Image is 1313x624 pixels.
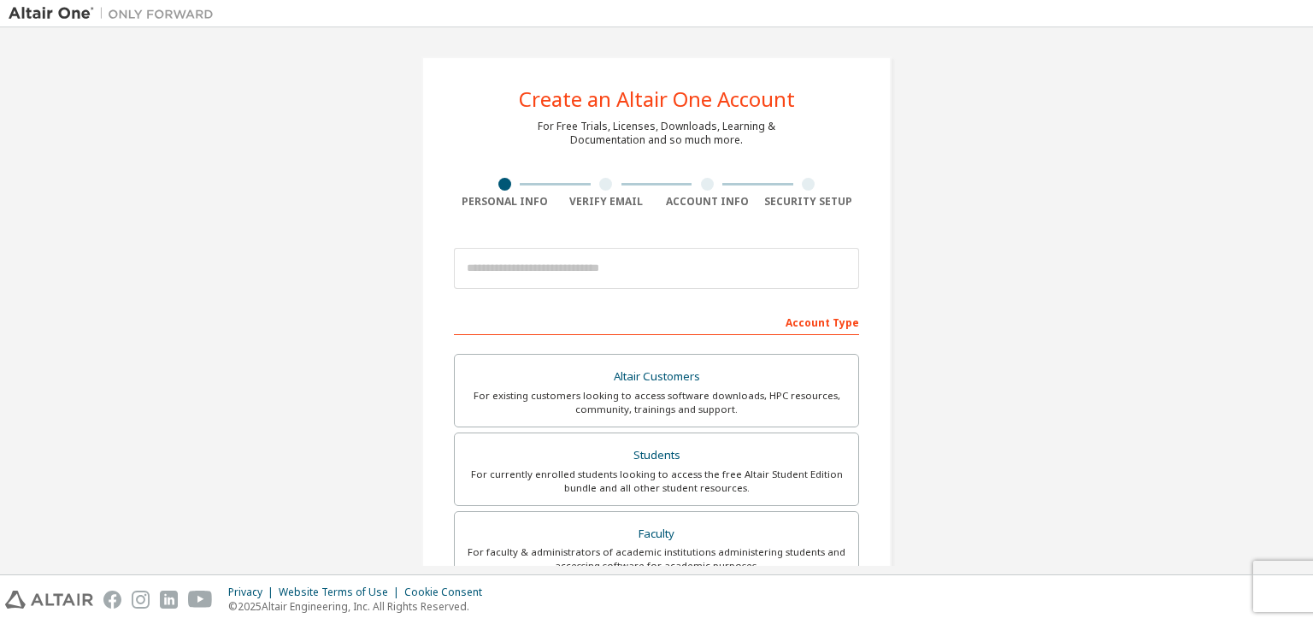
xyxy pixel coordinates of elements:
[454,308,859,335] div: Account Type
[465,389,848,416] div: For existing customers looking to access software downloads, HPC resources, community, trainings ...
[519,89,795,109] div: Create an Altair One Account
[465,522,848,546] div: Faculty
[9,5,222,22] img: Altair One
[656,195,758,209] div: Account Info
[465,365,848,389] div: Altair Customers
[556,195,657,209] div: Verify Email
[228,599,492,614] p: © 2025 Altair Engineering, Inc. All Rights Reserved.
[465,468,848,495] div: For currently enrolled students looking to access the free Altair Student Edition bundle and all ...
[188,591,213,609] img: youtube.svg
[228,586,279,599] div: Privacy
[103,591,121,609] img: facebook.svg
[132,591,150,609] img: instagram.svg
[465,444,848,468] div: Students
[538,120,775,147] div: For Free Trials, Licenses, Downloads, Learning & Documentation and so much more.
[5,591,93,609] img: altair_logo.svg
[454,195,556,209] div: Personal Info
[160,591,178,609] img: linkedin.svg
[465,545,848,573] div: For faculty & administrators of academic institutions administering students and accessing softwa...
[279,586,404,599] div: Website Terms of Use
[758,195,860,209] div: Security Setup
[404,586,492,599] div: Cookie Consent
